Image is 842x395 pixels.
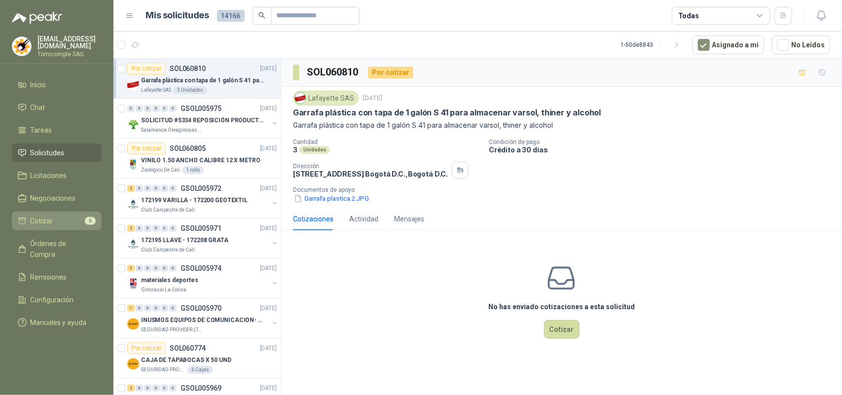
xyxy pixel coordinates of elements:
p: Documentos de apoyo [293,186,838,193]
p: Club Campestre de Cali [141,246,195,254]
div: 0 [144,305,151,312]
div: 0 [161,385,168,392]
div: 0 [152,265,160,272]
div: 2 [127,185,135,192]
h1: Mis solicitudes [146,8,209,23]
div: 1 rollo [182,166,204,174]
p: Cantidad [293,139,481,145]
div: 0 [152,105,160,112]
h3: SOL060810 [307,65,360,80]
p: materiales deportes [141,276,198,285]
p: Gimnasio La Colina [141,286,186,294]
span: Cotizar [31,215,53,226]
p: [DATE] [260,264,277,273]
p: Garrafa plástica con tapa de 1 galón S 41 para almacenar varsol, thiner y alcohol [141,76,264,85]
p: [DATE] [260,224,277,233]
a: 0 0 0 0 0 0 GSOL005975[DATE] Company LogoSOLICITUD #5334 REPOSICIÓN PRODUCTOSSalamanca Oleaginosa... [127,103,279,134]
img: Company Logo [127,278,139,290]
p: SEGURIDAD PROVISER LTDA [141,326,203,334]
p: 172199 VARILLA - 172200 GEOTEXTIL [141,196,248,205]
a: 1 0 0 0 0 0 GSOL005970[DATE] Company LogoINUSMOS EQUIPOS DE COMUNICACION- DGP 8550SEGURIDAD PROVI... [127,302,279,334]
div: Lafayette SAS [293,91,359,106]
div: 0 [152,385,160,392]
div: 0 [136,105,143,112]
p: Crédito a 30 días [489,145,838,154]
div: 0 [161,185,168,192]
span: search [258,12,265,19]
span: 6 [85,217,96,225]
div: 0 [169,305,177,312]
img: Company Logo [127,198,139,210]
div: 0 [169,265,177,272]
p: SOLICITUD #5334 REPOSICIÓN PRODUCTOS [141,116,264,125]
img: Company Logo [127,78,139,90]
div: 0 [144,265,151,272]
p: [DATE] [363,94,382,103]
span: 14166 [217,10,245,22]
p: VINILO 1.50 ANCHO CALIBRE 12 X METRO [141,156,260,165]
span: Negociaciones [31,193,76,204]
a: 2 0 0 0 0 0 GSOL005971[DATE] Company Logo172195 LLAVE - 172208 GRATAClub Campestre de Cali [127,222,279,254]
p: GSOL005975 [181,105,221,112]
p: [DATE] [260,304,277,313]
div: 0 [127,105,135,112]
p: Condición de pago [489,139,838,145]
div: 3 [127,265,135,272]
a: Inicio [12,75,102,94]
p: SEGURIDAD PROVISER LTDA [141,366,185,374]
div: 0 [161,265,168,272]
span: Manuales y ayuda [31,317,87,328]
a: Solicitudes [12,144,102,162]
div: Todas [678,10,699,21]
div: 0 [169,185,177,192]
p: Garrafa plástica con tapa de 1 galón S 41 para almacenar varsol, thiner y alcohol [293,108,601,118]
a: Por cotizarSOL060805[DATE] Company LogoVINILO 1.50 ANCHO CALIBRE 12 X METROZoologico De Cali1 rollo [113,139,281,179]
div: 0 [144,105,151,112]
div: 0 [152,225,160,232]
a: Cotizar6 [12,212,102,230]
div: 6 Cajas [187,366,213,374]
p: SOL060810 [170,65,206,72]
a: Negociaciones [12,189,102,208]
div: 2 [127,385,135,392]
div: 0 [144,185,151,192]
p: [STREET_ADDRESS] Bogotá D.C. , Bogotá D.C. [293,170,448,178]
div: 1 - 50 de 8843 [621,37,685,53]
div: 0 [136,305,143,312]
div: 0 [136,265,143,272]
p: [DATE] [260,344,277,353]
a: Chat [12,98,102,117]
button: No Leídos [772,36,830,54]
p: GSOL005972 [181,185,221,192]
p: SOL060774 [170,345,206,352]
p: 3 [293,145,297,154]
a: Por cotizarSOL060810[DATE] Company LogoGarrafa plástica con tapa de 1 galón S 41 para almacenar v... [113,59,281,99]
div: 0 [169,105,177,112]
div: 0 [136,385,143,392]
img: Company Logo [127,318,139,330]
div: 1 [127,305,135,312]
p: GSOL005969 [181,385,221,392]
span: Órdenes de Compra [31,238,92,260]
div: Unidades [299,146,330,154]
p: Lafayette SAS [141,86,171,94]
div: 2 [127,225,135,232]
a: Remisiones [12,268,102,287]
div: 0 [152,185,160,192]
div: 0 [144,225,151,232]
a: 2 0 0 0 0 0 GSOL005972[DATE] Company Logo172199 VARILLA - 172200 GEOTEXTILClub Campestre de Cali [127,182,279,214]
p: Club Campestre de Cali [141,206,195,214]
p: [DATE] [260,384,277,393]
div: Por cotizar [127,63,166,74]
a: Tareas [12,121,102,140]
img: Company Logo [127,238,139,250]
p: [DATE] [260,104,277,113]
button: Cotizar [544,320,580,339]
p: Zoologico De Cali [141,166,180,174]
p: Garrafa plástica con tapa de 1 galón S 41 para almacenar varsol, thiner y alcohol [293,120,830,131]
a: Órdenes de Compra [12,234,102,264]
p: Dirección [293,163,448,170]
span: Solicitudes [31,147,65,158]
div: Mensajes [394,214,424,224]
div: Cotizaciones [293,214,333,224]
